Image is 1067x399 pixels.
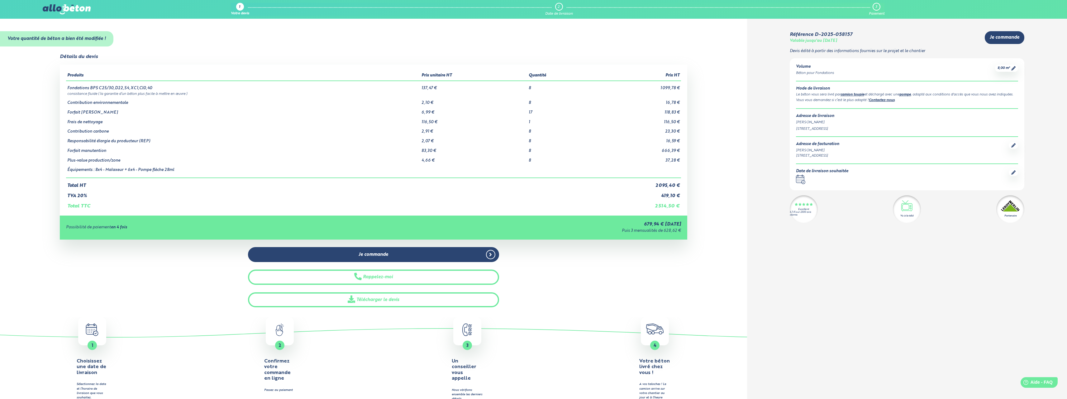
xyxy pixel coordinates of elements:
div: [PERSON_NAME] [796,120,1018,125]
img: truck.c7a9816ed8b9b1312949.png [646,324,664,334]
td: 8 [527,144,592,153]
th: Quantité [527,71,592,81]
div: Adresse de facturation [796,142,839,147]
span: Je commande [359,252,388,257]
span: 1 [92,343,93,348]
div: Passez au paiement [264,388,295,392]
td: Frais de nettoyage [66,115,421,125]
div: Adresse de livraison [796,114,1018,119]
div: [STREET_ADDRESS] [796,126,1018,132]
div: Date de livraison souhaitée [796,169,848,174]
td: Total TTC [66,198,592,209]
div: Vous vous demandez si c’est le plus adapté ? . [796,98,1018,103]
div: Béton pour Fondations [796,71,834,76]
td: 17 [527,105,592,115]
iframe: Help widget launcher [1012,375,1060,392]
td: 116,50 € [592,115,681,125]
td: Équipements : 8x4 - Malaxeur + 6x4 - Pompe flèche 28ml [66,163,421,178]
span: 4 [654,343,656,348]
h4: Un conseiller vous appelle [452,358,483,382]
td: Contribution carbone [66,124,421,134]
td: 2,91 € [420,124,527,134]
td: 666,39 € [592,144,681,153]
div: 679,94 € [DATE] [378,222,681,227]
div: Date de livraison [545,12,573,16]
td: 8 [527,96,592,105]
span: Je commande [990,35,1019,40]
button: Rappelez-moi [248,270,499,285]
a: Je commande [985,31,1024,44]
a: 2 Date de livraison [545,3,573,16]
div: Paiement [869,12,884,16]
td: 8 [527,134,592,144]
th: Prix unitaire HT [420,71,527,81]
div: Partenaire [1004,214,1017,218]
div: 2 [558,5,560,9]
div: Votre devis [231,12,249,16]
td: Fondations BPS C25/30,D22,S4,XC1,Cl0,40 [66,81,421,91]
td: 116,50 € [420,115,527,125]
td: 2 095,40 € [592,178,681,188]
a: 2 Confirmez votre commande en ligne Passez au paiement [188,317,372,392]
td: 16,59 € [592,134,681,144]
td: 118,83 € [592,105,681,115]
h4: Confirmez votre commande en ligne [264,358,295,382]
div: Volume [796,65,834,69]
strong: en 4 fois [111,225,127,229]
strong: Votre quantité de béton a bien été modifiée ! [7,36,106,41]
div: 1 [239,5,240,9]
a: camion toupie [841,93,864,96]
td: 16,78 € [592,96,681,105]
td: 83,30 € [420,144,527,153]
td: Contribution environnementale [66,96,421,105]
td: 137,47 € [420,81,527,91]
div: Puis 3 mensualités de 628,62 € [378,229,681,233]
td: 2,07 € [420,134,527,144]
td: 23,30 € [592,124,681,134]
a: 1 Votre devis [231,3,249,16]
a: Télécharger le devis [248,292,499,308]
div: 3 [875,5,877,9]
div: Valable jusqu'au [DATE] [790,39,837,43]
td: Forfait [PERSON_NAME] [66,105,421,115]
img: allobéton [43,4,91,14]
p: Devis édité à partir des informations fournies sur le projet et le chantier [790,49,1025,54]
span: 2 [279,343,281,348]
td: 8 [527,124,592,134]
td: 1 [527,115,592,125]
h4: Votre béton livré chez vous ! [639,358,670,376]
h4: Choisissez une date de livraison [77,358,108,376]
div: [STREET_ADDRESS] [796,153,839,158]
div: Vu à la télé [900,214,913,218]
div: Mode de livraison [796,86,1018,91]
div: 4.7/5 sur 2300 avis clients [790,211,818,217]
td: 37,28 € [592,153,681,163]
td: 6,99 € [420,105,527,115]
td: 2 514,50 € [592,198,681,209]
div: Référence D-2025-058157 [790,32,852,37]
td: TVA 20% [66,188,592,199]
td: 419,10 € [592,188,681,199]
span: 3 [466,343,469,348]
div: Excellent [798,208,809,211]
td: 2,10 € [420,96,527,105]
td: consistance fluide ( la garantie d’un béton plus facile à mettre en œuvre ) [66,91,681,96]
div: Possibilité de paiement [66,225,378,230]
td: Forfait manutention [66,144,421,153]
a: pompe [899,93,911,96]
th: Prix HT [592,71,681,81]
td: 8 [527,81,592,91]
td: 8 [527,153,592,163]
div: Détails du devis [60,54,98,60]
a: 3 Paiement [869,3,884,16]
td: Plus-value production/zone [66,153,421,163]
td: 4,66 € [420,153,527,163]
a: Contactez-nous [869,99,895,102]
th: Produits [66,71,421,81]
div: [PERSON_NAME] [796,148,839,153]
div: Le béton vous sera livré par et déchargé avec une , adapté aux conditions d'accès que vous nous a... [796,92,1018,98]
a: Je commande [248,247,499,262]
td: Responsabilité élargie du producteur (REP) [66,134,421,144]
td: 1 099,78 € [592,81,681,91]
